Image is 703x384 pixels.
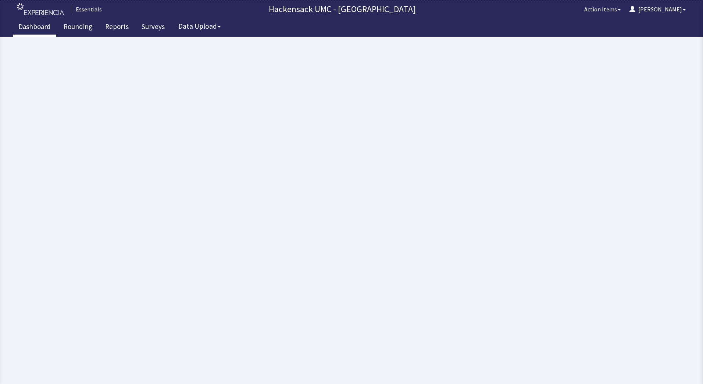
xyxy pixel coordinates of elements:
[105,3,580,15] p: Hackensack UMC - [GEOGRAPHIC_DATA]
[580,2,625,17] button: Action Items
[13,18,56,37] a: Dashboard
[100,18,134,37] a: Reports
[136,18,170,37] a: Surveys
[17,3,64,15] img: experiencia_logo.png
[72,5,102,14] div: Essentials
[58,18,98,37] a: Rounding
[174,19,225,33] button: Data Upload
[625,2,690,17] button: [PERSON_NAME]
